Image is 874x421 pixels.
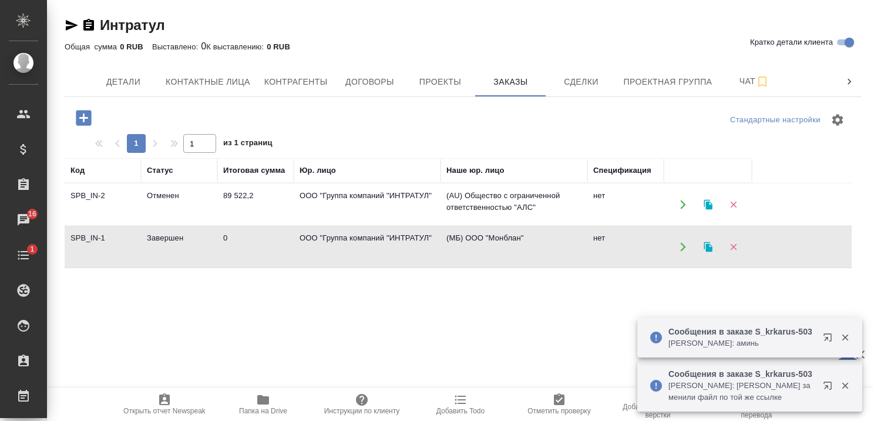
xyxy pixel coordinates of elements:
div: Код [70,165,85,176]
a: 16 [3,205,44,235]
span: Открыть отчет Newspeak [123,407,206,415]
span: Договоры [341,75,398,89]
td: (AU) Общество с ограниченной ответственностью "АЛС" [441,184,587,225]
span: 16 [21,208,43,220]
p: Сообщения в заказе S_krkarus-503 [668,326,815,338]
div: Наше юр. лицо [446,165,505,176]
div: Спецификация [593,165,651,176]
span: Заказы [482,75,539,89]
button: Открыть в новой вкладке [816,326,844,354]
span: Добавить инструкции верстки [616,403,700,419]
button: Открыть [671,192,695,216]
button: Клонировать [696,235,720,259]
div: Юр. лицо [300,165,336,176]
td: 89 522,2 [217,184,294,225]
span: Папка на Drive [239,407,287,415]
td: SPB_IN-2 [65,184,141,225]
button: Закрыть [833,380,857,391]
a: 1 [3,240,44,270]
span: из 1 страниц [223,136,273,153]
p: [PERSON_NAME]: аминь [668,338,815,349]
td: ООО "Группа компаний "ИНТРАТУЛ" [294,226,441,268]
button: Скопировать ссылку [82,18,96,32]
p: 0 RUB [120,42,152,51]
button: Открыть отчет Newspeak [115,388,214,421]
p: К выставлению: [206,42,267,51]
span: Контактные лица [166,75,250,89]
td: Отменен [141,184,217,225]
button: Открыть в новой вкладке [816,374,844,402]
span: Отметить проверку [527,407,590,415]
td: нет [587,226,664,268]
div: Итоговая сумма [223,165,285,176]
td: SPB_IN-1 [65,226,141,268]
div: 0 [65,39,861,54]
span: Чат [726,74,782,89]
p: [PERSON_NAME]: [PERSON_NAME] заменили файл по той же ссылке [668,380,815,403]
p: Общая сумма [65,42,120,51]
button: Клонировать [696,192,720,216]
button: Закрыть [833,332,857,343]
td: Завершен [141,226,217,268]
span: Добавить Todo [436,407,485,415]
span: Настроить таблицу [823,106,852,134]
p: Сообщения в заказе S_krkarus-503 [668,368,815,380]
span: Контрагенты [264,75,328,89]
p: Выставлено: [152,42,201,51]
span: Проекты [412,75,468,89]
span: Проектная группа [623,75,712,89]
span: Кратко детали клиента [750,36,833,48]
button: Удалить [721,192,745,216]
button: Инструкции по клиенту [312,388,411,421]
td: ООО "Группа компаний "ИНТРАТУЛ" [294,184,441,225]
button: Открыть [671,235,695,259]
div: Статус [147,165,173,176]
div: split button [727,111,823,129]
span: Детали [95,75,152,89]
button: Отметить проверку [510,388,609,421]
td: 0 [217,226,294,268]
span: Сделки [553,75,609,89]
svg: Подписаться [755,75,769,89]
span: 1 [23,243,41,255]
button: Добавить проект [68,106,100,130]
button: Папка на Drive [214,388,312,421]
button: Добавить инструкции верстки [609,388,707,421]
button: Скопировать ссылку для ЯМессенджера [65,18,79,32]
a: Интратул [100,17,165,33]
td: нет [587,184,664,225]
button: Добавить Todo [411,388,510,421]
span: Инструкции по клиенту [324,407,400,415]
button: Удалить [721,235,745,259]
p: 0 RUB [267,42,299,51]
td: (МБ) ООО "Монблан" [441,226,587,268]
